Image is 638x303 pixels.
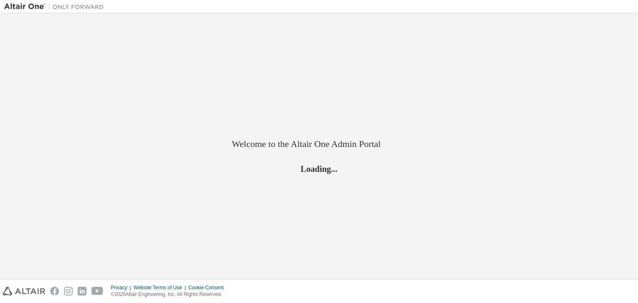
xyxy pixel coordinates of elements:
img: Altair One [4,2,108,11]
h2: Welcome to the Altair One Admin Portal [232,138,406,150]
img: facebook.svg [50,287,59,296]
img: altair_logo.svg [2,287,45,296]
img: instagram.svg [64,287,73,296]
img: linkedin.svg [78,287,86,296]
p: © 2025 Altair Engineering, Inc. All Rights Reserved. [111,291,229,298]
h2: Loading... [232,164,406,174]
img: youtube.svg [91,287,103,296]
div: Cookie Consent [188,284,228,291]
div: Privacy [111,284,133,291]
div: Website Terms of Use [133,284,188,291]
